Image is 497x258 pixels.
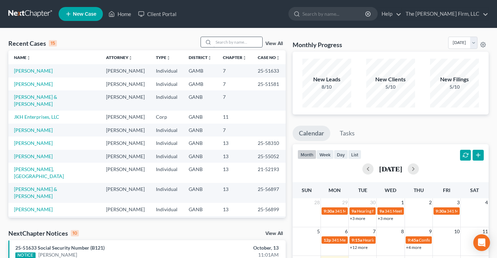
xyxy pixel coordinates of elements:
[217,163,252,183] td: 13
[428,227,432,236] span: 9
[470,187,479,193] span: Sat
[14,114,59,120] a: JKH Enterprises, LLC
[302,7,366,20] input: Search by name...
[14,166,64,179] a: [PERSON_NAME], [GEOGRAPHIC_DATA]
[357,208,411,214] span: Hearing for [PERSON_NAME]
[363,237,417,243] span: Hearing for [PERSON_NAME]
[414,187,424,193] span: Thu
[258,55,280,60] a: Case Nounfold_more
[27,56,31,60] i: unfold_more
[217,216,252,229] td: 13
[156,55,171,60] a: Typeunfold_more
[223,55,247,60] a: Chapterunfold_more
[293,126,330,141] a: Calendar
[150,78,183,90] td: Individual
[378,8,401,20] a: Help
[189,55,212,60] a: Districtunfold_more
[14,68,53,74] a: [PERSON_NAME]
[183,111,217,124] td: GANB
[369,198,376,207] span: 30
[100,111,150,124] td: [PERSON_NAME]
[402,8,488,20] a: The [PERSON_NAME] Firm, LLC
[100,183,150,203] td: [PERSON_NAME]
[385,208,447,214] span: 341 Meeting for [PERSON_NAME]
[400,227,405,236] span: 8
[379,165,402,172] h2: [DATE]
[344,227,348,236] span: 6
[128,56,133,60] i: unfold_more
[217,203,252,216] td: 13
[436,208,446,214] span: 9:30a
[208,56,212,60] i: unfold_more
[252,216,286,229] td: 25-56121
[150,124,183,137] td: Individual
[316,150,334,159] button: week
[252,183,286,203] td: 25-56897
[183,183,217,203] td: GANB
[150,183,183,203] td: Individual
[324,237,331,243] span: 12p
[341,198,348,207] span: 29
[335,208,398,214] span: 341 Meeting for [PERSON_NAME]
[298,150,316,159] button: month
[217,78,252,90] td: 7
[366,83,415,90] div: 5/10
[333,126,361,141] a: Tasks
[217,150,252,163] td: 13
[358,187,367,193] span: Tue
[217,90,252,110] td: 7
[350,216,365,221] a: +3 more
[183,64,217,77] td: GAMB
[453,227,460,236] span: 10
[293,40,342,49] h3: Monthly Progress
[324,208,334,214] span: 9:30a
[265,231,283,236] a: View All
[265,41,283,46] a: View All
[150,64,183,77] td: Individual
[150,163,183,183] td: Individual
[183,137,217,149] td: GANB
[352,208,356,214] span: 9a
[183,150,217,163] td: GANB
[100,163,150,183] td: [PERSON_NAME]
[14,186,57,199] a: [PERSON_NAME] & [PERSON_NAME]
[166,56,171,60] i: unfold_more
[71,230,79,236] div: 10
[100,137,150,149] td: [PERSON_NAME]
[252,150,286,163] td: 25-55052
[150,216,183,229] td: Individual
[100,64,150,77] td: [PERSON_NAME]
[150,150,183,163] td: Individual
[100,90,150,110] td: [PERSON_NAME]
[430,83,479,90] div: 5/10
[252,78,286,90] td: 25-51581
[348,150,361,159] button: list
[183,78,217,90] td: GAMB
[252,137,286,149] td: 25-58310
[302,75,351,83] div: New Leads
[252,64,286,77] td: 25-51633
[428,198,432,207] span: 2
[150,137,183,149] td: Individual
[105,8,135,20] a: Home
[14,127,53,133] a: [PERSON_NAME]
[378,216,393,221] a: +3 more
[100,78,150,90] td: [PERSON_NAME]
[217,124,252,137] td: 7
[183,90,217,110] td: GANB
[385,187,396,193] span: Wed
[106,55,133,60] a: Attorneyunfold_more
[217,111,252,124] td: 11
[14,206,53,212] a: [PERSON_NAME]
[252,163,286,183] td: 21-52193
[372,227,376,236] span: 7
[100,216,150,229] td: [PERSON_NAME]
[196,244,279,251] div: October, 13
[150,203,183,216] td: Individual
[316,227,321,236] span: 5
[400,198,405,207] span: 1
[473,234,490,251] div: Open Intercom Messenger
[150,90,183,110] td: Individual
[100,150,150,163] td: [PERSON_NAME]
[217,183,252,203] td: 13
